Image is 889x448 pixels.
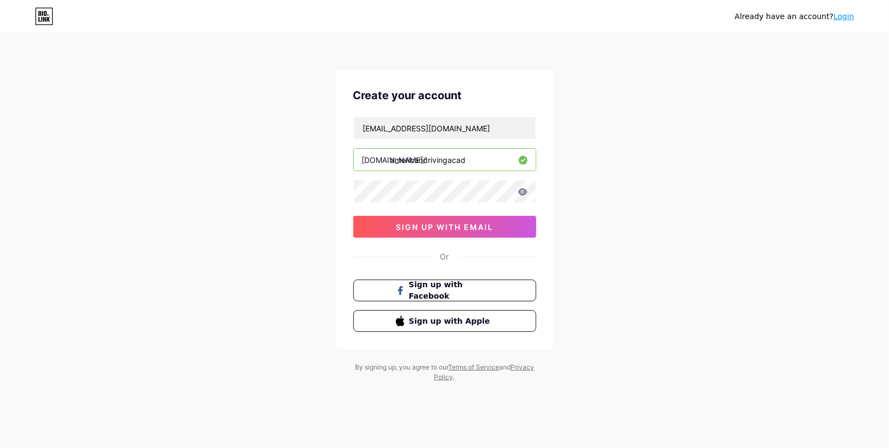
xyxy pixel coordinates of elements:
span: Sign up with Facebook [409,279,493,302]
a: Login [833,12,854,21]
input: Email [354,117,536,139]
span: Sign up with Apple [409,316,493,327]
div: [DOMAIN_NAME]/ [362,154,426,166]
div: Create your account [353,87,536,104]
div: Already have an account? [735,11,854,22]
button: sign up with email [353,216,536,238]
div: By signing up, you agree to our and . [352,362,537,382]
button: Sign up with Apple [353,310,536,332]
button: Sign up with Facebook [353,280,536,301]
input: username [354,149,536,171]
div: Or [440,251,449,262]
span: sign up with email [396,222,493,232]
a: Terms of Service [448,363,499,371]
